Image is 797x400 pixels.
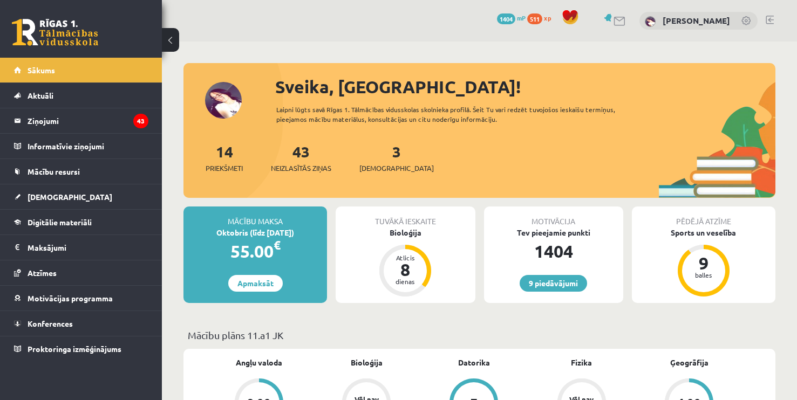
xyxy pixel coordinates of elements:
a: 14Priekšmeti [206,142,243,174]
span: xp [544,13,551,22]
a: Sports un veselība 9 balles [632,227,775,298]
a: Datorika [458,357,490,368]
legend: Informatīvie ziņojumi [28,134,148,158]
a: Motivācijas programma [14,286,148,311]
a: [PERSON_NAME] [663,15,730,26]
a: Digitālie materiāli [14,210,148,235]
a: Proktoringa izmēģinājums [14,336,148,361]
div: Sports un veselība [632,227,775,238]
a: Maksājumi [14,235,148,260]
a: Atzīmes [14,260,148,285]
div: Atlicis [389,254,421,261]
div: 8 [389,261,421,278]
div: balles [687,272,720,278]
a: Apmaksāt [228,275,283,292]
a: Ziņojumi43 [14,108,148,133]
div: 1404 [484,238,623,264]
legend: Ziņojumi [28,108,148,133]
a: 511 xp [527,13,556,22]
span: Priekšmeti [206,163,243,174]
div: dienas [389,278,421,285]
span: Digitālie materiāli [28,217,92,227]
span: 1404 [497,13,515,24]
div: Sveika, [GEOGRAPHIC_DATA]! [275,74,775,100]
span: Neizlasītās ziņas [271,163,331,174]
a: Mācību resursi [14,159,148,184]
div: Mācību maksa [183,206,327,227]
span: Aktuāli [28,91,53,100]
img: Sanija Krēsliņa [645,16,656,27]
span: Mācību resursi [28,167,80,176]
a: Bioloģija Atlicis 8 dienas [336,227,475,298]
span: Sākums [28,65,55,75]
span: Motivācijas programma [28,293,113,303]
div: Oktobris (līdz [DATE]) [183,227,327,238]
div: Pēdējā atzīme [632,206,775,227]
legend: Maksājumi [28,235,148,260]
a: 3[DEMOGRAPHIC_DATA] [359,142,434,174]
span: [DEMOGRAPHIC_DATA] [359,163,434,174]
div: Tev pieejamie punkti [484,227,623,238]
div: Tuvākā ieskaite [336,206,475,227]
a: Aktuāli [14,83,148,108]
div: 9 [687,254,720,272]
span: [DEMOGRAPHIC_DATA] [28,192,112,202]
span: Atzīmes [28,268,57,278]
a: 43Neizlasītās ziņas [271,142,331,174]
a: Informatīvie ziņojumi [14,134,148,158]
div: Bioloģija [336,227,475,238]
div: Motivācija [484,206,623,227]
div: Laipni lūgts savā Rīgas 1. Tālmācības vidusskolas skolnieka profilā. Šeit Tu vari redzēt tuvojošo... [276,105,631,124]
a: Sākums [14,58,148,82]
a: Ģeogrāfija [670,357,709,368]
span: Proktoringa izmēģinājums [28,344,121,354]
a: Bioloģija [351,357,383,368]
a: [DEMOGRAPHIC_DATA] [14,184,148,209]
span: 511 [527,13,542,24]
div: 55.00 [183,238,327,264]
a: Konferences [14,311,148,336]
span: mP [517,13,526,22]
span: € [274,237,281,253]
a: 1404 mP [497,13,526,22]
a: 9 piedāvājumi [520,275,587,292]
i: 43 [133,114,148,128]
a: Fizika [571,357,592,368]
a: Rīgas 1. Tālmācības vidusskola [12,19,98,46]
span: Konferences [28,319,73,328]
a: Angļu valoda [236,357,282,368]
p: Mācību plāns 11.a1 JK [188,328,771,342]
